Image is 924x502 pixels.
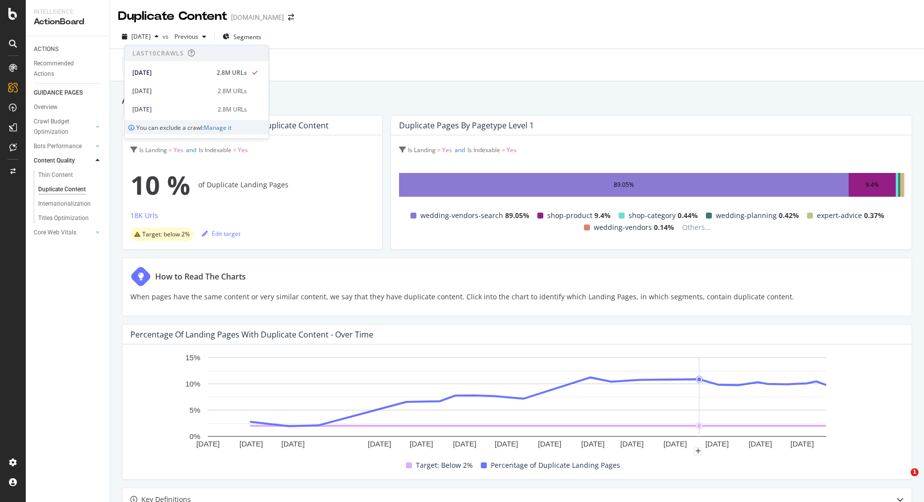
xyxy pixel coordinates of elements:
div: Overview [34,102,58,112]
a: Internationalization [38,199,103,209]
span: Is Landing [408,146,436,154]
button: Edit target [202,225,240,241]
span: Percentage of Duplicate Landing Pages [491,459,620,471]
text: [DATE] [282,440,305,448]
div: Internationalization [38,199,91,209]
span: Target: below 2% [142,231,190,237]
span: 0.37% [864,210,884,222]
a: Core Web Vitals [34,227,93,238]
div: ActionBoard [34,16,102,28]
span: Yes [507,146,517,154]
div: You can exclude a crawl: [124,120,269,134]
div: plus [694,447,702,455]
text: [DATE] [409,440,433,448]
text: [DATE] [664,440,687,448]
div: Intelligence [34,8,102,16]
span: = [169,146,172,154]
div: Titles Optimization [38,213,89,223]
button: Previous [171,29,210,45]
span: expert-advice [817,210,862,222]
text: [DATE] [196,440,220,448]
span: 1 [911,468,919,476]
div: Edit target [202,229,240,238]
button: 18K Urls [130,210,158,225]
button: By: pagetype Level 1 [122,57,203,73]
div: Recommended Actions [34,58,93,79]
span: 0.42% [779,210,799,222]
span: = [502,146,505,154]
span: 10 % [130,165,190,205]
div: Last 10 Crawls [132,49,184,57]
a: Crawl Budget Optimization [34,116,93,137]
div: ACTIONS [34,44,58,55]
span: and [455,146,465,154]
div: 89.05% [614,179,634,191]
span: Target: Below 2% [416,459,473,471]
a: ACTIONS [34,44,103,55]
text: 0% [189,432,200,441]
text: [DATE] [791,440,814,448]
div: Core Web Vitals [34,227,76,238]
span: vs [163,32,171,41]
a: Titles Optimization [38,213,103,223]
a: GUIDANCE PAGES [34,88,103,98]
a: Bots Performance [34,141,93,152]
span: Yes [442,146,452,154]
span: shop-product [547,210,592,222]
span: 89.05% [505,210,529,222]
text: 15% [185,353,200,362]
a: Manage it [204,123,231,131]
div: 2.8M URLs [218,86,247,95]
span: Yes [173,146,183,154]
span: Is Landing [139,146,167,154]
span: shop-category [629,210,676,222]
span: Segments [233,33,261,41]
div: 2.8M URLs [217,68,247,77]
svg: A chart. [130,352,904,451]
span: = [233,146,236,154]
text: [DATE] [620,440,643,448]
div: Bots Performance [34,141,82,152]
div: [DATE] [132,105,212,113]
div: GUIDANCE PAGES [34,88,83,98]
div: [DATE] [132,86,212,95]
div: Duplicate Pages by pagetype Level 1 [399,120,534,130]
div: Percentage of Landing Pages with Duplicate Content - Over Time [130,330,373,339]
span: wedding-vendors [594,222,652,233]
span: 0.14% [654,222,674,233]
span: Is Indexable [467,146,500,154]
div: 2.8M URLs [218,105,247,113]
div: Duplicate Content [38,184,86,195]
span: wedding-planning [716,210,777,222]
text: [DATE] [749,440,772,448]
span: Is Indexable [199,146,231,154]
div: 18K Urls [130,211,158,221]
a: Duplicate Content [38,184,103,195]
span: Previous [171,32,198,41]
a: Recommended Actions [34,58,103,79]
div: Thin Content [38,170,73,180]
div: 9.4% [866,179,879,191]
h2: Address Duplicate Content [122,93,912,107]
p: When pages have the same content or very similar content, we say that they have duplicate content... [130,291,794,303]
text: [DATE] [453,440,476,448]
div: Crawl Budget Optimization [34,116,86,137]
text: 5% [189,406,200,414]
text: [DATE] [538,440,561,448]
span: Others... [678,222,715,233]
div: [DATE] [132,68,211,77]
text: 10% [185,380,200,388]
a: Content Quality [34,156,93,166]
span: 0.44% [678,210,698,222]
div: How to Read The Charts [155,271,246,282]
text: [DATE] [368,440,391,448]
span: and [186,146,196,154]
iframe: Intercom live chat [890,468,914,492]
button: [DATE] [118,29,163,45]
div: Content Quality [34,156,75,166]
div: warning label [130,227,194,241]
div: of Duplicate Landing Pages [130,165,374,205]
span: = [437,146,441,154]
span: 9.4% [594,210,611,222]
